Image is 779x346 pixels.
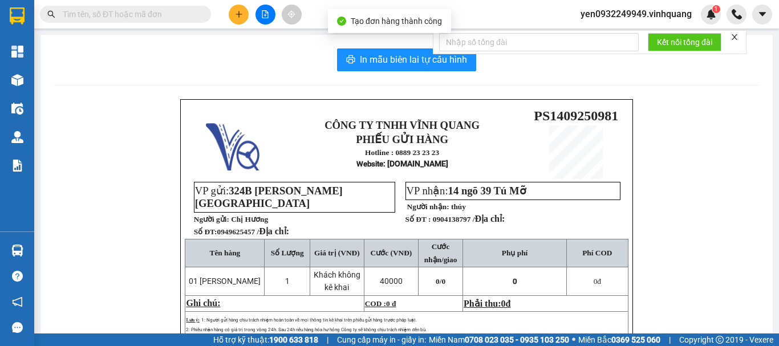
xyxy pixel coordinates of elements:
img: icon-new-feature [706,9,716,19]
span: | [327,333,328,346]
span: Website [356,160,383,168]
span: PS1409250981 [142,9,226,24]
span: VP gửi: [195,185,343,209]
button: caret-down [752,5,772,25]
span: ⚪️ [572,337,575,342]
span: Miền Nam [429,333,569,346]
strong: PHIẾU GỬI HÀNG [356,133,448,145]
input: Tìm tên, số ĐT hoặc mã đơn [63,8,197,21]
span: 0 [501,299,506,308]
span: 01 [PERSON_NAME] [189,276,261,286]
button: Kết nối tổng đài [648,33,721,51]
span: Hỗ trợ kỹ thuật: [213,333,318,346]
span: Lưu ý: [186,317,199,323]
span: 0 [441,277,445,286]
button: printerIn mẫu biên lai tự cấu hình [337,48,476,71]
img: phone-icon [732,9,742,19]
span: search [47,10,55,18]
span: notification [12,296,23,307]
span: 0904138797 / [433,215,505,223]
span: 0 đ [386,299,396,308]
span: PS1409250981 [534,108,618,123]
span: Địa chỉ: [259,226,289,236]
span: đ [594,277,601,286]
button: file-add [255,5,275,25]
input: Nhập số tổng đài [439,33,639,51]
span: plus [235,10,243,18]
strong: 0369 525 060 [611,335,660,344]
span: 0 [594,277,598,286]
span: Chị Hương [231,215,268,223]
span: 324B [PERSON_NAME] [GEOGRAPHIC_DATA] [195,185,343,209]
span: Ghi chú: [186,298,220,308]
strong: Người gửi: [194,215,229,223]
span: Tạo đơn hàng thành công [351,17,442,26]
span: caret-down [757,9,768,19]
img: warehouse-icon [11,74,23,86]
strong: 0708 023 035 - 0935 103 250 [465,335,569,344]
span: 2: Phiếu nhận hàng có giá trị trong vòng 24h. Sau 24h nếu hàng hóa hư hỏng Công ty sẽ không chịu ... [186,327,426,332]
span: yen0932249949.vinhquang [571,7,701,21]
button: aim [282,5,302,25]
span: 0949625457 / [217,227,289,236]
img: logo [206,117,259,170]
span: Tên hàng [210,249,241,257]
strong: 1900 633 818 [269,335,318,344]
span: 1: Người gửi hàng chịu trách nhiệm hoàn toàn về mọi thông tin kê khai trên phiếu gửi hàng trước p... [201,317,417,323]
span: 1 [714,5,718,13]
span: Cước (VNĐ) [371,249,412,257]
span: đ [506,299,511,308]
img: solution-icon [11,160,23,172]
span: 0 [513,277,517,286]
span: check-circle [337,17,346,26]
span: Phí COD [582,249,612,257]
span: 0/ [436,277,445,286]
img: logo-vxr [10,7,25,25]
strong: Số ĐT : [405,215,431,223]
span: thúy [451,202,466,211]
span: printer [346,55,355,66]
strong: PHIẾU GỬI HÀNG [42,40,135,52]
span: message [12,322,23,333]
sup: 1 [712,5,720,13]
span: Miền Bắc [578,333,660,346]
span: Khách không kê khai [314,270,360,292]
span: Địa chỉ: [474,214,505,223]
span: Phụ phí [502,249,528,257]
img: logo [6,18,34,71]
span: Giá trị (VNĐ) [314,249,360,257]
strong: : [DOMAIN_NAME] [38,65,139,76]
span: Cước nhận/giao [424,242,457,264]
span: question-circle [12,271,23,282]
img: warehouse-icon [11,103,23,115]
strong: Số ĐT: [194,227,289,236]
span: Phải thu: [464,299,510,308]
strong: Hotline : 0889 23 23 23 [365,148,439,157]
span: 40000 [380,276,403,286]
span: aim [287,10,295,18]
span: Cung cấp máy in - giấy in: [337,333,426,346]
span: Website [38,67,64,75]
img: warehouse-icon [11,245,23,257]
span: Kết nối tổng đài [657,36,712,48]
strong: : [DOMAIN_NAME] [356,159,448,168]
strong: Người nhận: [407,202,449,211]
span: COD : [365,299,396,308]
span: | [669,333,671,346]
button: plus [229,5,249,25]
span: Số Lượng [271,249,304,257]
strong: CÔNG TY TNHH VĨNH QUANG [47,13,129,38]
span: VP nhận: [407,185,526,197]
span: copyright [716,336,724,344]
span: close [731,33,739,41]
img: warehouse-icon [11,131,23,143]
span: 14 ngõ 39 Tú Mỡ [448,185,526,197]
img: dashboard-icon [11,46,23,58]
span: In mẫu biên lai tự cấu hình [360,52,467,67]
strong: CÔNG TY TNHH VĨNH QUANG [324,119,480,131]
span: file-add [261,10,269,18]
strong: Hotline : 0889 23 23 23 [51,54,125,63]
span: 1 [285,276,290,286]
